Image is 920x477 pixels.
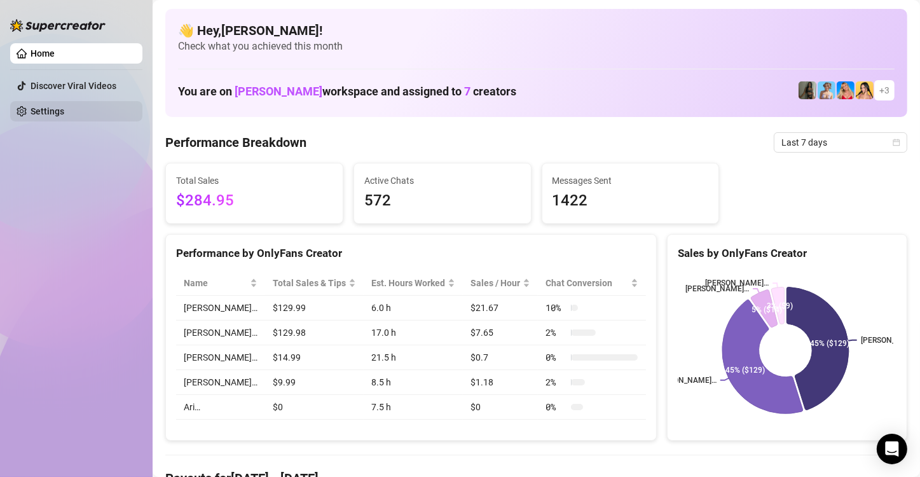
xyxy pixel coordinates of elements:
[178,39,895,53] span: Check what you achieved this month
[818,81,835,99] img: Vanessa
[10,19,106,32] img: logo-BBDzfeDw.svg
[265,345,364,370] td: $14.99
[364,395,463,420] td: 7.5 h
[678,245,896,262] div: Sales by OnlyFans Creator
[553,189,709,213] span: 1422
[546,301,566,315] span: 10 %
[463,395,538,420] td: $0
[31,106,64,116] a: Settings
[273,276,346,290] span: Total Sales & Tips
[176,189,333,213] span: $284.95
[176,271,265,296] th: Name
[546,276,628,290] span: Chat Conversion
[463,271,538,296] th: Sales / Hour
[265,296,364,321] td: $129.99
[265,370,364,395] td: $9.99
[837,81,855,99] img: Ashley
[464,85,470,98] span: 7
[176,370,265,395] td: [PERSON_NAME]…
[879,83,889,97] span: + 3
[176,245,646,262] div: Performance by OnlyFans Creator
[893,139,900,146] span: calendar
[546,326,566,340] span: 2 %
[463,345,538,370] td: $0.7
[176,321,265,345] td: [PERSON_NAME]…
[364,174,521,188] span: Active Chats
[178,85,516,99] h1: You are on workspace and assigned to creators
[31,81,116,91] a: Discover Viral Videos
[546,375,566,389] span: 2 %
[685,284,749,293] text: [PERSON_NAME]…
[176,174,333,188] span: Total Sales
[265,395,364,420] td: $0
[470,276,520,290] span: Sales / Hour
[364,345,463,370] td: 21.5 h
[799,81,816,99] img: Brandy
[653,376,717,385] text: [PERSON_NAME]…
[176,296,265,321] td: [PERSON_NAME]…
[877,434,907,464] div: Open Intercom Messenger
[364,189,521,213] span: 572
[176,345,265,370] td: [PERSON_NAME]…
[463,370,538,395] td: $1.18
[184,276,247,290] span: Name
[265,271,364,296] th: Total Sales & Tips
[546,400,566,414] span: 0 %
[463,321,538,345] td: $7.65
[364,296,463,321] td: 6.0 h
[781,133,900,152] span: Last 7 days
[538,271,645,296] th: Chat Conversion
[364,370,463,395] td: 8.5 h
[31,48,55,59] a: Home
[178,22,895,39] h4: 👋 Hey, [PERSON_NAME] !
[705,279,769,287] text: [PERSON_NAME]…
[364,321,463,345] td: 17.0 h
[235,85,322,98] span: [PERSON_NAME]
[165,134,306,151] h4: Performance Breakdown
[176,395,265,420] td: Ari…
[546,350,566,364] span: 0 %
[553,174,709,188] span: Messages Sent
[371,276,445,290] div: Est. Hours Worked
[463,296,538,321] td: $21.67
[265,321,364,345] td: $129.98
[856,81,874,99] img: Jocelyn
